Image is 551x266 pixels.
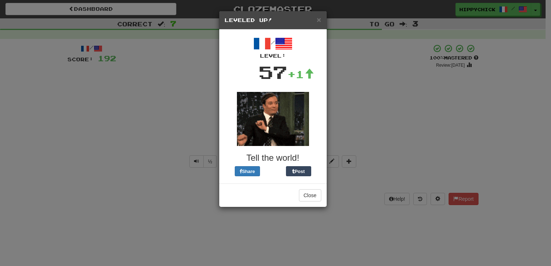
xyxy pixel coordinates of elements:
[225,153,321,163] h3: Tell the world!
[317,15,321,24] span: ×
[235,166,260,176] button: Share
[299,189,321,201] button: Close
[237,92,309,146] img: fallon-a20d7af9049159056f982dd0e4b796b9edb7b1d2ba2b0a6725921925e8bac842.gif
[287,67,314,81] div: +1
[225,52,321,59] div: Level:
[317,16,321,23] button: Close
[225,17,321,24] h5: Leveled Up!
[260,166,286,176] iframe: X Post Button
[286,166,311,176] button: Post
[225,35,321,59] div: /
[259,59,287,85] div: 57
